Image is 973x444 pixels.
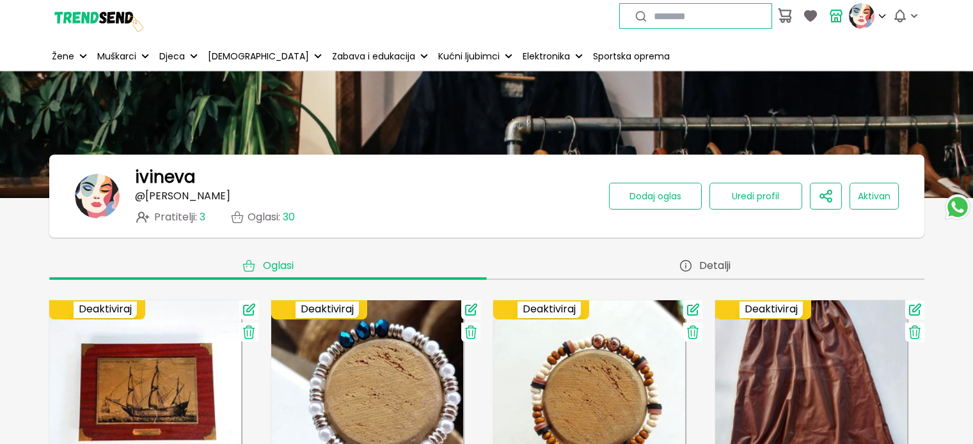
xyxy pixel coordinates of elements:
[49,42,90,70] button: Žene
[52,50,74,63] p: Žene
[95,42,152,70] button: Muškarci
[609,183,702,210] button: Dodaj oglas
[200,210,205,224] span: 3
[263,259,294,272] span: Oglasi
[157,42,200,70] button: Djeca
[205,42,324,70] button: [DEMOGRAPHIC_DATA]
[699,259,731,272] span: Detalji
[159,50,185,63] p: Djeca
[154,211,205,223] span: Pratitelji :
[75,174,120,218] img: banner
[332,50,415,63] p: Zabava i edukacija
[590,42,672,70] a: Sportska oprema
[283,210,295,224] span: 30
[329,42,431,70] button: Zabava i edukacija
[436,42,515,70] button: Kućni ljubimci
[709,183,802,210] button: Uredi profil
[135,190,230,202] p: @ [PERSON_NAME]
[135,167,195,187] h1: ivineva
[520,42,585,70] button: Elektronika
[629,190,681,203] span: Dodaj oglas
[850,183,899,210] button: Aktivan
[438,50,500,63] p: Kućni ljubimci
[523,50,570,63] p: Elektronika
[97,50,136,63] p: Muškarci
[248,211,295,223] p: Oglasi :
[208,50,309,63] p: [DEMOGRAPHIC_DATA]
[849,3,874,29] img: profile picture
